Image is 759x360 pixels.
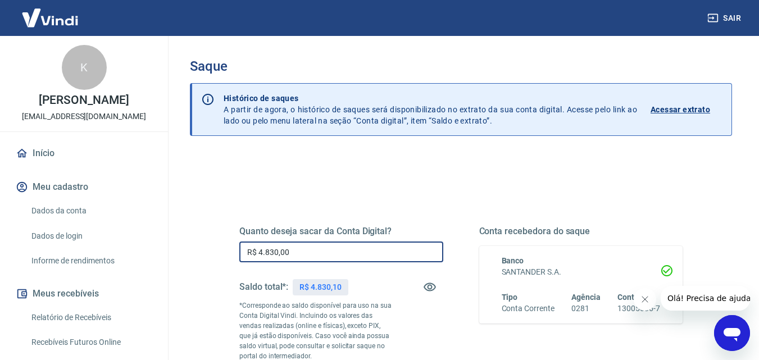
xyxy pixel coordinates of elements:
[239,281,288,293] h5: Saldo total*:
[22,111,146,122] p: [EMAIL_ADDRESS][DOMAIN_NAME]
[13,141,154,166] a: Início
[479,226,683,237] h5: Conta recebedora do saque
[571,293,601,302] span: Agência
[27,199,154,222] a: Dados da conta
[651,93,722,126] a: Acessar extrato
[502,256,524,265] span: Banco
[27,249,154,272] a: Informe de rendimentos
[27,225,154,248] a: Dados de login
[651,104,710,115] p: Acessar extrato
[224,93,637,104] p: Histórico de saques
[13,175,154,199] button: Meu cadastro
[224,93,637,126] p: A partir de agora, o histórico de saques será disponibilizado no extrato da sua conta digital. Ac...
[714,315,750,351] iframe: Botão para abrir a janela de mensagens
[502,303,555,315] h6: Conta Corrente
[502,266,661,278] h6: SANTANDER S.A.
[27,306,154,329] a: Relatório de Recebíveis
[13,281,154,306] button: Meus recebíveis
[617,293,639,302] span: Conta
[190,58,732,74] h3: Saque
[299,281,341,293] p: R$ 4.830,10
[571,303,601,315] h6: 0281
[705,8,746,29] button: Sair
[617,303,660,315] h6: 13005036-7
[39,94,129,106] p: [PERSON_NAME]
[634,288,656,311] iframe: Fechar mensagem
[239,226,443,237] h5: Quanto deseja sacar da Conta Digital?
[13,1,87,35] img: Vindi
[7,8,94,17] span: Olá! Precisa de ajuda?
[661,286,750,311] iframe: Mensagem da empresa
[27,331,154,354] a: Recebíveis Futuros Online
[502,293,518,302] span: Tipo
[62,45,107,90] div: K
